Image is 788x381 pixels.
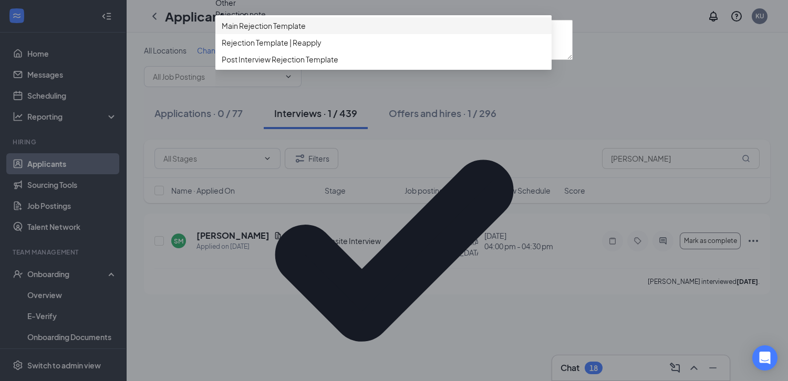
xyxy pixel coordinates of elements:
[215,9,266,19] span: Rejection note
[222,37,322,48] span: Rejection Template | Reapply
[222,20,306,31] span: Main Rejection Template
[222,54,338,65] span: Post Interview Rejection Template
[752,345,777,371] div: Open Intercom Messenger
